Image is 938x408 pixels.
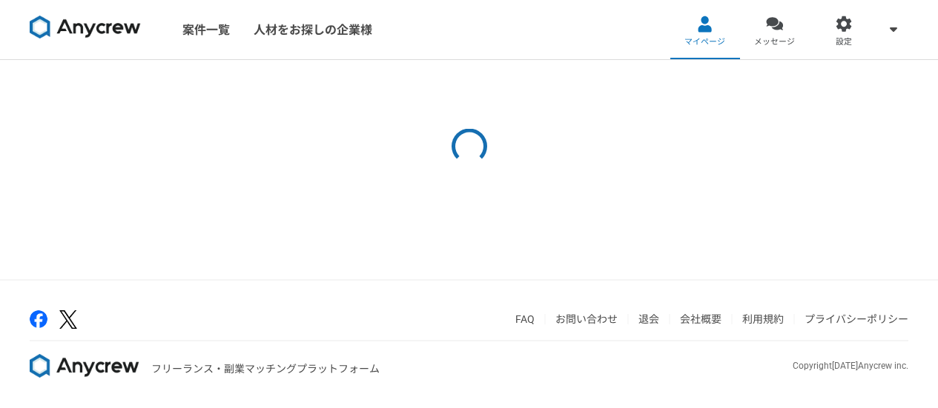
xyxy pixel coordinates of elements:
a: 退会 [638,313,659,325]
span: マイページ [684,36,725,48]
p: Copyright [DATE] Anycrew inc. [793,359,908,372]
img: facebook-2adfd474.png [30,310,47,328]
a: 利用規約 [742,313,784,325]
a: プライバシーポリシー [805,313,908,325]
span: メッセージ [754,36,795,48]
img: 8DqYSo04kwAAAAASUVORK5CYII= [30,354,139,378]
img: 8DqYSo04kwAAAAASUVORK5CYII= [30,16,141,39]
span: 設定 [836,36,852,48]
a: お問い合わせ [555,313,618,325]
p: フリーランス・副業マッチングプラットフォーム [151,361,380,377]
img: x-391a3a86.png [59,310,77,329]
a: FAQ [515,313,535,325]
a: 会社概要 [680,313,721,325]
